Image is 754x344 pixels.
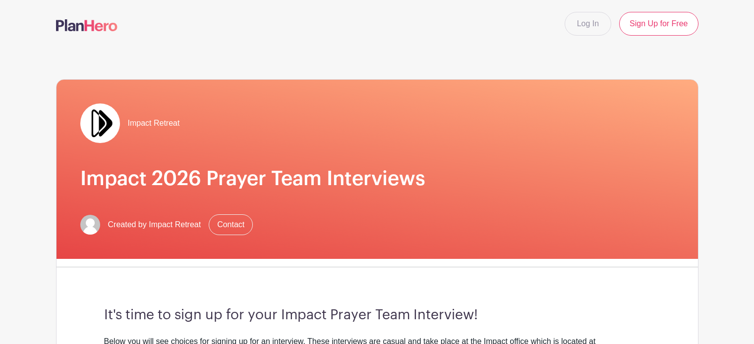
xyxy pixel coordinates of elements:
[209,214,253,235] a: Contact
[56,19,117,31] img: logo-507f7623f17ff9eddc593b1ce0a138ce2505c220e1c5a4e2b4648c50719b7d32.svg
[565,12,611,36] a: Log In
[80,103,120,143] img: Double%20Arrow%20Logo.jpg
[108,219,201,231] span: Created by Impact Retreat
[619,12,698,36] a: Sign Up for Free
[80,215,100,235] img: default-ce2991bfa6775e67f084385cd625a349d9dcbb7a52a09fb2fda1e96e2d18dcdb.png
[128,117,180,129] span: Impact Retreat
[80,167,674,191] h1: Impact 2026 Prayer Team Interviews
[104,307,650,324] h3: It's time to sign up for your Impact Prayer Team Interview!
